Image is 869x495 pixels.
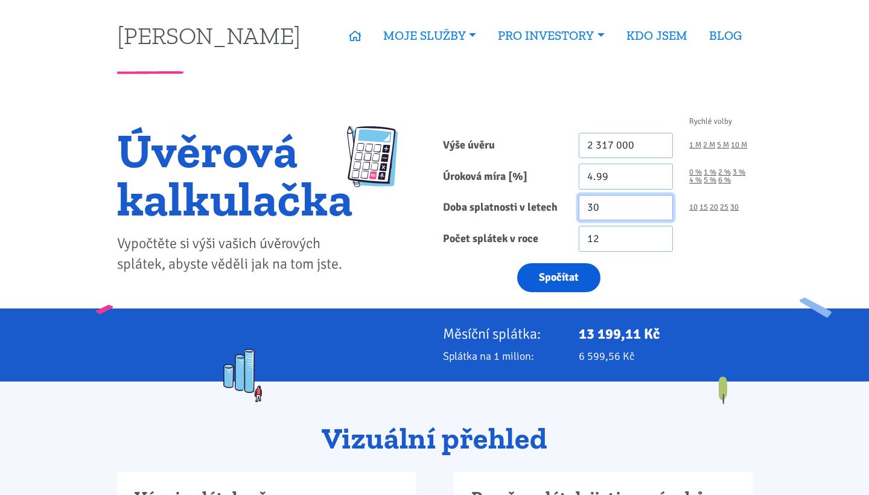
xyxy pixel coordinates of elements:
a: 10 M [731,141,747,149]
button: Spočítat [517,263,600,293]
a: 5 M [717,141,729,149]
p: 13 199,11 Kč [579,325,753,342]
a: 10 [689,203,698,211]
label: Počet splátek v roce [434,226,570,252]
label: Výše úvěru [434,133,570,159]
p: Splátka na 1 milion: [443,348,562,365]
a: 30 [730,203,739,211]
p: Vypočtěte si výši vašich úvěrových splátek, abyste věděli jak na tom jste. [117,234,353,275]
span: Rychlé volby [689,118,732,126]
p: 6 599,56 Kč [579,348,753,365]
p: Měsíční splátka: [443,325,562,342]
a: PRO INVESTORY [487,22,615,49]
a: 25 [720,203,728,211]
a: MOJE SLUŽBY [372,22,487,49]
a: 5 % [704,176,716,184]
h1: Úvěrová kalkulačka [117,126,353,223]
a: 1 % [704,168,716,176]
label: Úroková míra [%] [434,164,570,190]
a: 0 % [689,168,702,176]
a: 15 [699,203,708,211]
a: 3 % [733,168,745,176]
a: [PERSON_NAME] [117,24,301,47]
a: 20 [710,203,718,211]
a: 2 % [718,168,731,176]
a: 4 % [689,176,702,184]
a: BLOG [698,22,753,49]
a: 6 % [718,176,731,184]
h2: Vizuální přehled [117,423,753,455]
a: 1 M [689,141,701,149]
a: 2 M [703,141,715,149]
a: KDO JSEM [616,22,698,49]
label: Doba splatnosti v letech [434,195,570,221]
